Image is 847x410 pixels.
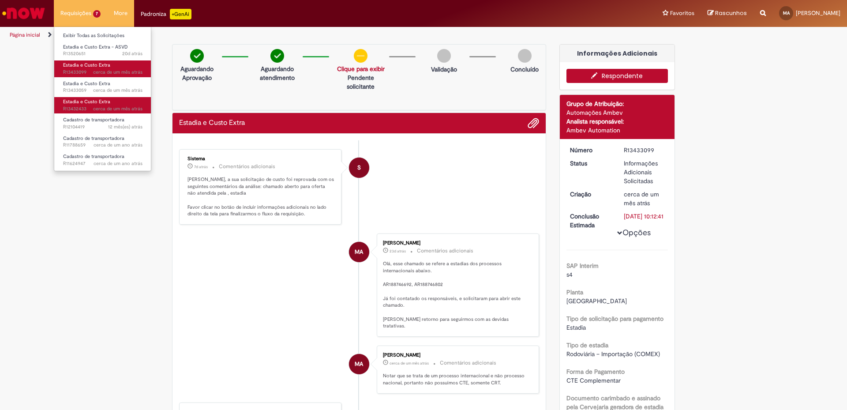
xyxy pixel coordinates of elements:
img: circle-minus.png [354,49,367,63]
span: cerca de um ano atrás [94,142,142,148]
button: Respondente [566,69,668,83]
time: 20/08/2025 15:31:49 [624,190,659,207]
a: Aberto R11788659 : Cadastro de transportadora [54,134,151,150]
b: Tipo de estadia [566,341,608,349]
div: Padroniza [141,9,191,19]
img: ServiceNow [1,4,46,22]
b: Tipo de solicitação para pagamento [566,315,663,323]
time: 20/08/2025 15:31:51 [93,69,142,75]
span: cerca de um mês atrás [93,105,142,112]
span: R12104419 [63,124,142,131]
span: cerca de um mês atrás [93,87,142,94]
div: Sistema [187,156,334,162]
p: Aguardando atendimento [256,64,298,82]
span: More [114,9,127,18]
span: S [357,157,361,178]
img: img-circle-grey.png [437,49,451,63]
div: 20/08/2025 15:31:49 [624,190,665,207]
time: 11/09/2025 10:15:14 [122,50,142,57]
h2: Estadia e Custo Extra Histórico de tíquete [179,119,245,127]
small: Comentários adicionais [417,247,473,255]
div: System [349,158,369,178]
b: Forma de Pagamento [566,368,625,376]
span: cerca de um mês atrás [624,190,659,207]
span: cerca de um mês atrás [390,361,429,366]
span: R13433059 [63,87,142,94]
small: Comentários adicionais [219,163,275,170]
div: Informações Adicionais [560,45,675,62]
div: Automações Ambev [566,108,668,117]
span: R13432433 [63,105,142,113]
span: Estadia e Custo Extra [63,62,110,68]
div: [DATE] 10:12:41 [624,212,665,221]
span: [GEOGRAPHIC_DATA] [566,297,627,305]
time: 29/08/2025 09:40:48 [390,361,429,366]
p: Aguardando Aprovação [176,64,217,82]
div: [PERSON_NAME] [383,241,530,246]
div: R13433099 [624,146,665,154]
dt: Número [563,146,618,154]
span: 7 [93,10,101,18]
span: Estadia e Custo Extra [63,80,110,87]
small: Comentários adicionais [440,359,496,367]
a: Aberto R11624947 : Cadastro de transportadora [54,152,151,168]
span: Cadastro de transportadora [63,153,124,160]
span: s4 [566,271,573,278]
div: Maudinei andrade [349,354,369,374]
span: cerca de um ano atrás [94,160,142,167]
time: 08/09/2025 09:40:54 [390,248,406,254]
span: MA [783,10,790,16]
a: Aberto R13433099 : Estadia e Custo Extra [54,60,151,77]
dt: Criação [563,190,618,199]
dt: Status [563,159,618,168]
div: Maudinei andrade [349,242,369,262]
time: 08/10/2024 11:43:23 [108,124,142,130]
span: MA [355,354,363,375]
a: Aberto R12104419 : Cadastro de transportadora [54,115,151,132]
span: MA [355,241,363,263]
time: 24/09/2025 08:51:38 [194,164,208,169]
div: Analista responsável: [566,117,668,126]
p: Validação [431,65,457,74]
img: img-circle-grey.png [518,49,532,63]
span: R11624947 [63,160,142,167]
div: Informações Adicionais Solicitadas [624,159,665,185]
img: check-circle-green.png [270,49,284,63]
span: Favoritos [670,9,694,18]
div: Ambev Automation [566,126,668,135]
span: [PERSON_NAME] [796,9,840,17]
span: R11788659 [63,142,142,149]
dt: Conclusão Estimada [563,212,618,229]
a: Aberto R13520651 : Estadia e Custo Extra - ASVD [54,42,151,59]
span: Cadastro de transportadora [63,135,124,142]
b: SAP Interim [566,262,599,270]
span: R13433099 [63,69,142,76]
ul: Requisições [54,26,151,171]
span: Estadia [566,323,586,331]
span: Rascunhos [715,9,747,17]
span: cerca de um mês atrás [93,69,142,75]
p: [PERSON_NAME], a sua solicitação de custo foi reprovada com os seguintes comentários da análise: ... [187,176,334,218]
button: Adicionar anexos [528,117,539,129]
p: Notar que se trata de um processo internacional e não processo nacional, portanto não possuimos C... [383,372,530,386]
span: 7d atrás [194,164,208,169]
div: Grupo de Atribuição: [566,99,668,108]
span: R13520651 [63,50,142,57]
p: Olá, esse chamado se refere a estadias dos processos internacionais abaixo. AR188746692, AR188746... [383,260,530,330]
a: Clique para exibir [337,65,385,73]
span: 23d atrás [390,248,406,254]
span: Requisições [60,9,91,18]
p: Pendente solicitante [337,73,385,91]
a: Exibir Todas as Solicitações [54,31,151,41]
img: check-circle-green.png [190,49,204,63]
span: Cadastro de transportadora [63,117,124,123]
b: Planta [566,288,583,296]
span: Rodoviária – Importação (COMEX) [566,350,660,358]
span: CTE Complementar [566,376,621,384]
ul: Trilhas de página [7,27,558,43]
a: Aberto R13432433 : Estadia e Custo Extra [54,97,151,113]
span: 12 mês(es) atrás [108,124,142,130]
span: Estadia e Custo Extra [63,98,110,105]
time: 12/06/2024 10:12:54 [94,160,142,167]
a: Página inicial [10,31,40,38]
